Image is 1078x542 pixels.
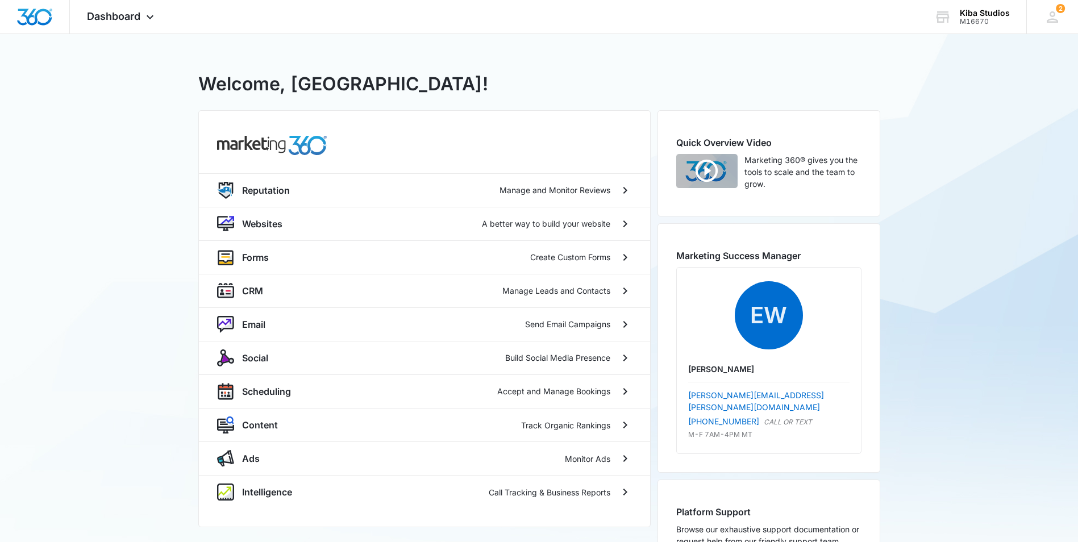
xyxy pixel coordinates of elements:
h2: Platform Support [676,505,861,519]
a: [PERSON_NAME][EMAIL_ADDRESS][PERSON_NAME][DOMAIN_NAME] [688,390,824,412]
a: [PHONE_NUMBER] [688,415,759,427]
a: websiteWebsitesA better way to build your website [199,207,650,240]
p: CRM [242,284,263,298]
p: Reputation [242,184,290,197]
img: website [217,215,234,232]
a: formsFormsCreate Custom Forms [199,240,650,274]
a: contentContentTrack Organic Rankings [199,408,650,441]
p: Ads [242,452,260,465]
div: account name [960,9,1010,18]
p: Send Email Campaigns [525,318,610,330]
div: account id [960,18,1010,26]
img: Quick Overview Video [676,154,738,188]
img: common.products.marketing.title [217,136,327,155]
h1: Welcome, [GEOGRAPHIC_DATA]! [198,70,488,98]
p: Manage Leads and Contacts [502,285,610,297]
p: Content [242,418,278,432]
h2: Marketing Success Manager [676,249,861,262]
img: forms [217,249,234,266]
a: socialSocialBuild Social Media Presence [199,341,650,374]
p: Websites [242,217,282,231]
h2: Quick Overview Video [676,136,861,149]
img: social [217,349,234,366]
p: Scheduling [242,385,291,398]
div: notifications count [1056,4,1065,13]
p: Social [242,351,268,365]
p: Forms [242,251,269,264]
a: intelligenceIntelligenceCall Tracking & Business Reports [199,475,650,508]
span: 2 [1056,4,1065,13]
p: Intelligence [242,485,292,499]
a: reputationReputationManage and Monitor Reviews [199,173,650,207]
img: content [217,416,234,433]
p: Manage and Monitor Reviews [500,184,610,196]
a: adsAdsMonitor Ads [199,441,650,475]
p: CALL OR TEXT [764,417,812,427]
img: scheduling [217,383,234,401]
p: Accept and Manage Bookings [497,385,610,397]
img: intelligence [217,483,234,501]
span: EW [735,281,803,349]
p: Create Custom Forms [530,251,610,263]
a: nurtureEmailSend Email Campaigns [199,307,650,341]
p: Track Organic Rankings [521,419,610,431]
p: Monitor Ads [565,453,610,465]
img: ads [217,450,234,467]
a: crmCRMManage Leads and Contacts [199,274,650,307]
p: Call Tracking & Business Reports [489,486,610,498]
img: reputation [217,182,234,199]
p: Build Social Media Presence [505,352,610,364]
img: crm [217,282,234,299]
p: Email [242,318,265,331]
p: M-F 7AM-4PM MT [688,430,850,440]
p: [PERSON_NAME] [688,363,850,375]
span: Dashboard [87,10,140,22]
a: schedulingSchedulingAccept and Manage Bookings [199,374,650,408]
img: nurture [217,316,234,333]
p: Marketing 360® gives you the tools to scale and the team to grow. [744,154,861,190]
p: A better way to build your website [482,218,610,230]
